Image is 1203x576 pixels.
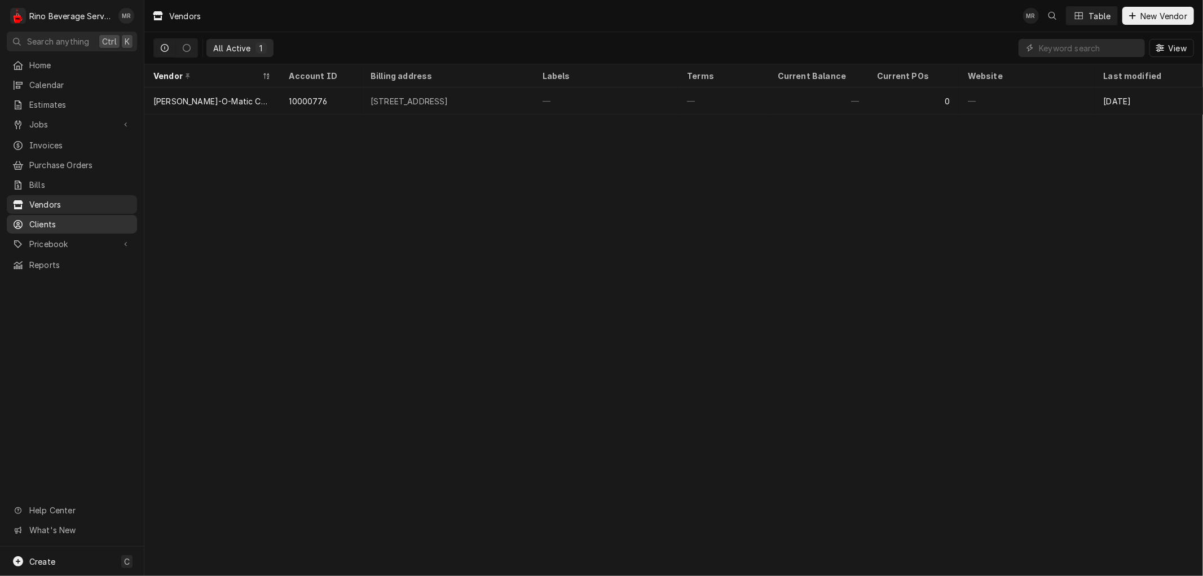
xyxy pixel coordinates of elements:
span: Calendar [29,79,131,91]
span: Vendors [29,199,131,210]
button: Search anythingCtrlK [7,32,137,51]
span: Help Center [29,504,130,516]
span: What's New [29,524,130,536]
div: 0 [868,87,959,115]
span: Bills [29,179,131,191]
span: Create [29,557,55,566]
button: View [1149,39,1194,57]
div: Last modified [1104,70,1192,82]
span: New Vendor [1138,10,1189,22]
div: [STREET_ADDRESS] [371,95,448,107]
a: Go to What's New [7,521,137,539]
span: K [125,36,130,47]
span: Home [29,59,131,71]
div: Labels [543,70,669,82]
span: Search anything [27,36,89,47]
span: Clients [29,218,131,230]
a: Purchase Orders [7,156,137,174]
a: Invoices [7,136,137,155]
span: View [1166,42,1189,54]
div: R [10,8,26,24]
div: Melissa Rinehart's Avatar [1023,8,1039,24]
div: — [534,87,678,115]
div: All Active [213,42,251,54]
a: Estimates [7,95,137,114]
div: — [769,87,869,115]
span: Estimates [29,99,131,111]
div: Current Balance [778,70,857,82]
div: Account ID [289,70,351,82]
a: Vendors [7,195,137,214]
span: Ctrl [102,36,117,47]
div: [PERSON_NAME]-O-Matic Corporation [153,95,271,107]
div: 10000776 [289,95,327,107]
div: 1 [258,42,265,54]
span: Pricebook [29,238,114,250]
div: Website [968,70,1086,82]
a: Go to Help Center [7,501,137,520]
div: Billing address [371,70,522,82]
div: Terms [687,70,757,82]
span: C [124,556,130,568]
div: — [959,87,1095,115]
a: Home [7,56,137,74]
button: New Vendor [1122,7,1194,25]
div: Table [1089,10,1111,22]
div: Rino Beverage Service [29,10,112,22]
button: Open search [1043,7,1061,25]
a: Clients [7,215,137,234]
a: Bills [7,175,137,194]
div: Rino Beverage Service's Avatar [10,8,26,24]
div: Current POs [877,70,948,82]
span: Reports [29,259,131,271]
div: MR [1023,8,1039,24]
div: MR [118,8,134,24]
span: Jobs [29,118,114,130]
a: Calendar [7,76,137,94]
div: Melissa Rinehart's Avatar [118,8,134,24]
div: Vendor [153,70,260,82]
span: Invoices [29,139,131,151]
a: Reports [7,256,137,274]
div: — [678,87,769,115]
input: Keyword search [1039,39,1139,57]
span: Purchase Orders [29,159,131,171]
a: Go to Jobs [7,115,137,134]
a: Go to Pricebook [7,235,137,253]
